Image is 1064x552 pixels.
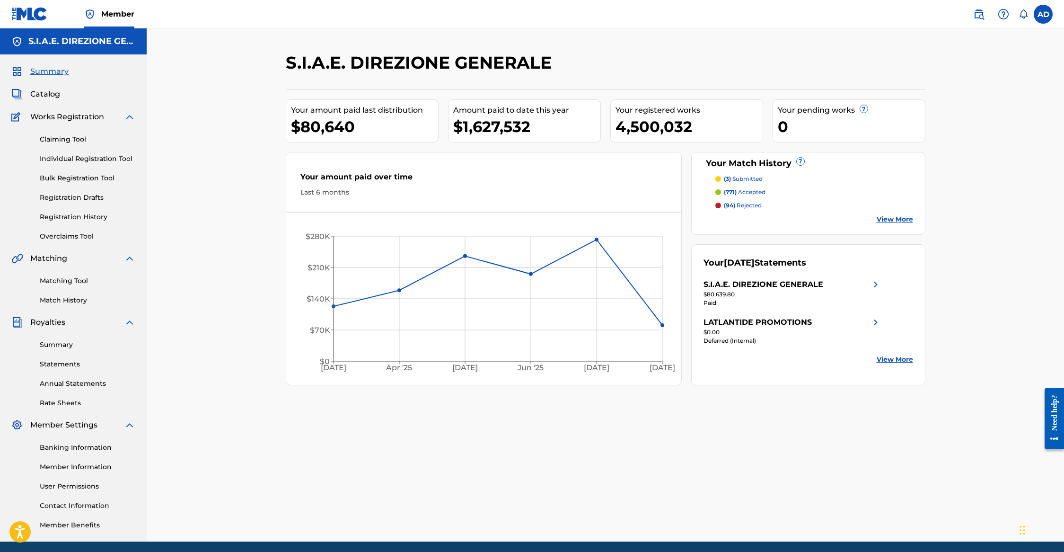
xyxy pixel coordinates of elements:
a: Registration History [40,212,135,222]
div: Amount paid to date this year [453,105,600,116]
div: LATLANTIDE PROMOTIONS [703,317,812,328]
div: User Menu [1034,5,1053,24]
tspan: Jun '25 [517,364,544,373]
img: expand [124,419,135,431]
div: Notifications [1019,9,1028,19]
a: (3) submitted [715,175,913,183]
img: right chevron icon [870,317,881,328]
img: help [998,9,1009,20]
tspan: Apr '25 [386,364,412,373]
p: rejected [724,201,762,210]
div: Your Match History [703,157,913,170]
span: Summary [30,66,69,77]
span: ? [797,158,804,165]
span: (771) [724,188,737,196]
img: expand [124,253,135,264]
a: Overclaims Tool [40,231,135,241]
tspan: $70K [309,326,330,335]
a: LATLANTIDE PROMOTIONSright chevron icon$0.00Deferred (Internal) [703,317,881,345]
div: $0.00 [703,328,881,337]
h2: S.I.A.E. DIREZIONE GENERALE [286,52,556,73]
div: Your pending works [778,105,925,116]
a: SummarySummary [11,66,69,77]
p: accepted [724,188,765,196]
a: Registration Drafts [40,193,135,203]
a: View More [877,214,913,224]
div: $80,639.80 [703,290,881,299]
a: S.I.A.E. DIREZIONE GENERALEright chevron icon$80,639.80Paid [703,279,881,307]
div: Your Statements [703,257,806,269]
div: Paid [703,299,881,307]
p: submitted [724,175,763,183]
img: expand [124,111,135,123]
tspan: [DATE] [584,364,609,373]
span: Catalog [30,89,60,100]
tspan: [DATE] [320,364,346,373]
span: ? [860,105,868,113]
div: S.I.A.E. DIREZIONE GENERALE [703,279,823,290]
div: Your amount paid over time [300,171,668,187]
div: Deferred (Internal) [703,337,881,345]
div: Help [994,5,1013,24]
iframe: Resource Center [1038,380,1064,456]
a: Public Search [969,5,988,24]
img: Matching [11,253,23,264]
img: MLC Logo [11,7,48,21]
span: Royalties [30,317,65,328]
a: View More [877,355,913,365]
img: Accounts [11,36,23,47]
div: 0 [778,116,925,137]
h5: S.I.A.E. DIREZIONE GENERALE [28,36,135,47]
div: $1,627,532 [453,116,600,137]
div: $80,640 [291,116,438,137]
img: Summary [11,66,23,77]
a: User Permissions [40,481,135,491]
img: Member Settings [11,419,23,431]
a: Claiming Tool [40,134,135,144]
tspan: $0 [319,357,329,366]
img: expand [124,317,135,328]
span: Works Registration [30,111,104,123]
img: Royalties [11,317,23,328]
div: Your registered works [616,105,763,116]
a: CatalogCatalog [11,89,60,100]
div: Widget chat [1017,507,1064,552]
a: Contact Information [40,501,135,511]
img: Works Registration [11,111,24,123]
tspan: [DATE] [452,364,478,373]
tspan: $140K [306,294,330,303]
span: Member Settings [30,419,97,431]
a: Banking Information [40,443,135,453]
img: Top Rightsholder [84,9,96,20]
a: Rate Sheets [40,398,135,408]
div: Your amount paid last distribution [291,105,438,116]
span: [DATE] [724,258,755,268]
a: Matching Tool [40,276,135,286]
tspan: [DATE] [650,364,675,373]
iframe: Chat Widget [1017,507,1064,552]
span: (3) [724,175,731,182]
span: (94) [724,202,735,209]
div: Trascina [1020,516,1025,544]
img: search [973,9,985,20]
a: (94) rejected [715,201,913,210]
a: Member Information [40,462,135,472]
a: Member Benefits [40,520,135,530]
a: (771) accepted [715,188,913,196]
a: Match History [40,295,135,305]
div: 4,500,032 [616,116,763,137]
span: Member [101,9,134,19]
img: Catalog [11,89,23,100]
span: Matching [30,253,67,264]
tspan: $210K [307,263,330,272]
a: Bulk Registration Tool [40,173,135,183]
a: Summary [40,340,135,350]
a: Annual Statements [40,379,135,389]
img: right chevron icon [870,279,881,290]
tspan: $280K [305,232,330,241]
a: Statements [40,359,135,369]
div: Last 6 months [300,187,668,197]
a: Individual Registration Tool [40,154,135,164]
